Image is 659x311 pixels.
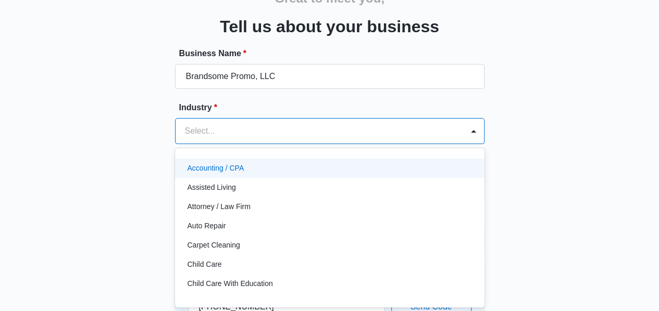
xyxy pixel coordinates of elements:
p: Chiropractor [188,297,228,308]
label: Industry [179,101,489,114]
p: Carpet Cleaning [188,240,240,251]
input: e.g. Jane's Plumbing [175,64,484,89]
p: Child Care With Education [188,278,273,289]
p: Attorney / Law Firm [188,201,251,212]
p: Accounting / CPA [188,163,244,174]
p: Assisted Living [188,182,236,193]
label: Business Name [179,47,489,60]
p: Child Care [188,259,222,270]
h3: Tell us about your business [220,14,439,39]
p: Auto Repair [188,221,226,231]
